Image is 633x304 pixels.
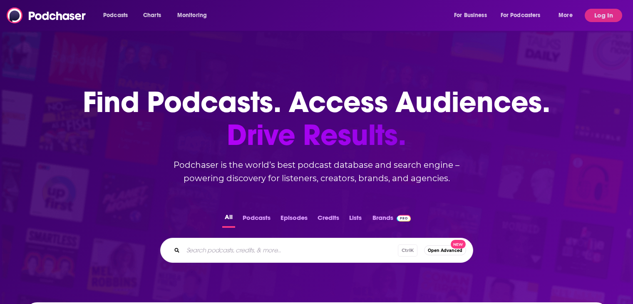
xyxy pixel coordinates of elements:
img: Podchaser - Follow, Share and Rate Podcasts [7,7,87,23]
span: Ctrl K [398,244,417,257]
button: open menu [448,9,497,22]
button: open menu [553,9,583,22]
img: Podchaser Pro [397,215,411,222]
span: Drive Results. [83,119,550,152]
button: Podcasts [240,212,273,228]
span: Open Advanced [428,248,462,253]
span: Charts [143,10,161,21]
span: Podcasts [103,10,128,21]
button: Open AdvancedNew [424,245,466,255]
button: Log In [585,9,622,22]
a: Charts [138,9,166,22]
span: Monitoring [177,10,207,21]
button: open menu [171,9,218,22]
button: open menu [97,9,139,22]
div: Search podcasts, credits, & more... [160,238,473,263]
span: For Business [454,10,487,21]
a: BrandsPodchaser Pro [372,212,411,228]
button: All [222,212,235,228]
span: More [559,10,573,21]
button: Episodes [278,212,310,228]
span: For Podcasters [501,10,541,21]
h1: Find Podcasts. Access Audiences. [83,86,550,152]
button: Credits [315,212,342,228]
span: New [451,240,466,249]
h2: Podchaser is the world’s best podcast database and search engine – powering discovery for listene... [150,158,483,185]
input: Search podcasts, credits, & more... [183,244,398,257]
button: open menu [495,9,553,22]
button: Lists [347,212,364,228]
